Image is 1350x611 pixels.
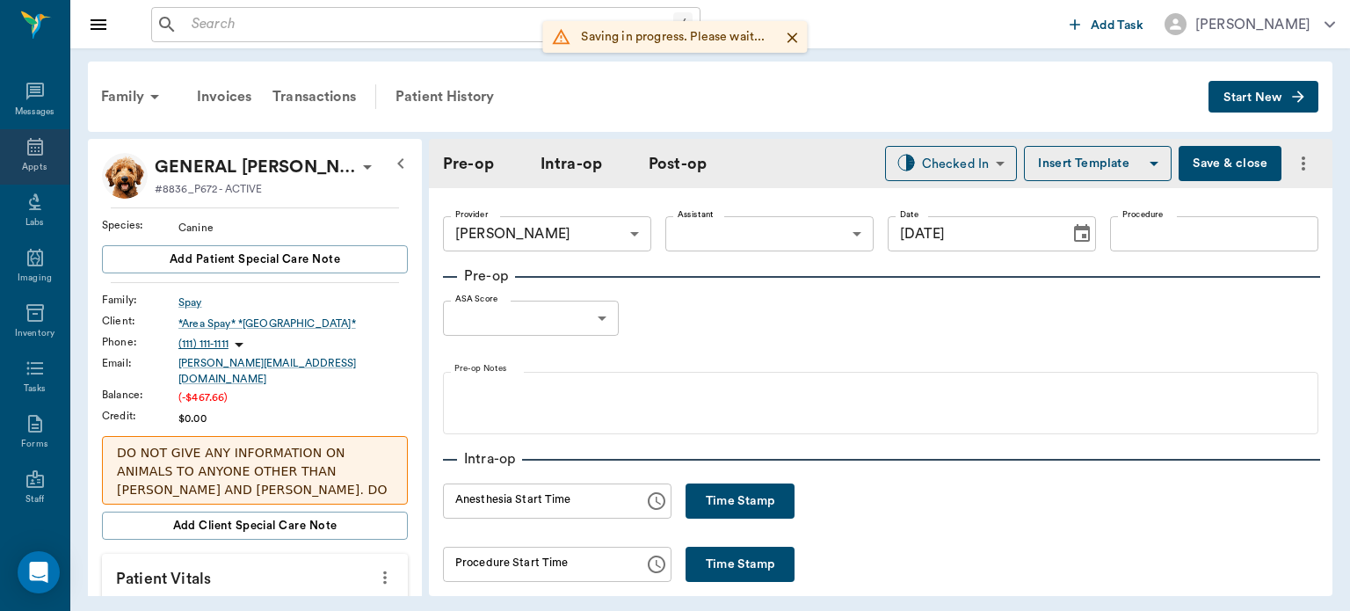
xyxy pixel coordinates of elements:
[457,448,522,469] p: Intra-op
[1150,8,1349,40] button: [PERSON_NAME]
[541,152,602,176] a: Intra-op
[15,327,54,340] div: Inventory
[888,216,1057,251] input: MM/DD/YYYY
[649,152,707,176] a: Post-op
[178,411,408,426] div: $0.00
[178,220,408,236] div: Canine
[686,547,795,582] button: Time Stamp
[686,484,795,519] button: Time Stamp
[178,316,408,331] a: *Area Spay* *[GEOGRAPHIC_DATA]*
[443,216,651,251] div: [PERSON_NAME]
[371,563,399,593] button: more
[18,551,60,593] div: Open Intercom Messenger
[22,161,47,174] div: Appts
[186,76,262,118] a: Invoices
[455,208,488,221] label: Provider
[780,25,806,51] button: Close
[102,313,178,329] div: Client :
[21,438,47,451] div: Forms
[443,547,632,582] input: hh:mm aa
[170,250,340,269] span: Add patient Special Care Note
[155,181,262,197] p: #8836_P672 - ACTIVE
[443,152,494,176] a: Pre-op
[81,7,116,42] button: Close drawer
[1195,14,1310,35] div: [PERSON_NAME]
[639,484,674,519] button: Choose time
[24,382,46,396] div: Tasks
[262,76,367,118] a: Transactions
[91,76,176,118] div: Family
[1024,146,1172,181] button: Insert Template
[673,12,693,36] div: /
[102,408,178,424] div: Credit :
[155,153,357,181] div: GENERAL Spay
[1122,208,1164,221] label: Procedure
[678,208,714,221] label: Assistant
[581,21,765,53] div: Saving in progress. Please wait...
[454,363,507,375] label: Pre-op Notes
[900,208,918,221] label: Date
[102,217,178,233] div: Species :
[178,337,229,352] p: (111) 111-1111
[117,444,393,592] p: DO NOT GIVE ANY INFORMATION ON ANIMALS TO ANYONE OTHER THAN [PERSON_NAME] AND [PERSON_NAME]. DO N...
[1064,216,1100,251] button: Choose date, selected date is Aug 21, 2025
[639,547,674,582] button: Choose time
[1208,81,1318,113] button: Start New
[102,512,408,540] button: Add client Special Care Note
[178,295,408,310] a: Spay
[173,516,337,535] span: Add client Special Care Note
[185,12,673,37] input: Search
[385,76,504,118] a: Patient History
[102,387,178,403] div: Balance :
[102,292,178,308] div: Family :
[922,154,990,174] div: Checked In
[102,355,178,371] div: Email :
[1179,146,1281,181] button: Save & close
[102,245,408,273] button: Add patient Special Care Note
[178,389,408,405] div: (-$467.66)
[102,334,178,350] div: Phone :
[455,293,497,305] label: ASA Score
[102,153,148,199] img: Profile Image
[25,493,44,506] div: Staff
[18,272,52,285] div: Imaging
[1288,149,1318,178] button: more
[457,265,515,287] p: Pre-op
[155,153,357,181] p: GENERAL [PERSON_NAME]
[15,105,55,119] div: Messages
[178,355,408,387] a: [PERSON_NAME][EMAIL_ADDRESS][DOMAIN_NAME]
[25,216,44,229] div: Labs
[443,484,632,519] input: hh:mm aa
[102,554,408,598] p: Patient Vitals
[1063,8,1150,40] button: Add Task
